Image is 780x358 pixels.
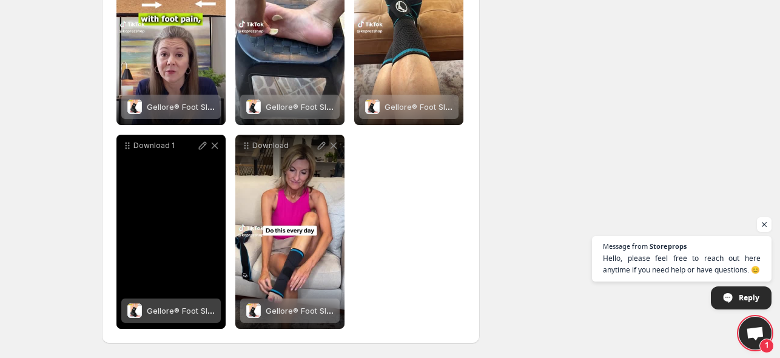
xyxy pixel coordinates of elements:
[603,243,648,249] span: Message from
[759,339,774,353] span: 1
[739,317,772,350] a: Open chat
[246,303,261,318] img: Gellore® Foot Sleeves For Instant Pain Relief
[116,135,226,329] div: Download 1Gellore® Foot Sleeves For Instant Pain ReliefGellore® Foot Sleeves For Instant Pain Relief
[147,306,315,316] span: Gellore® Foot Sleeves For Instant Pain Relief
[147,102,315,112] span: Gellore® Foot Sleeves For Instant Pain Relief
[235,135,345,329] div: DownloadGellore® Foot Sleeves For Instant Pain ReliefGellore® Foot Sleeves For Instant Pain Relief
[252,141,315,150] p: Download
[127,303,142,318] img: Gellore® Foot Sleeves For Instant Pain Relief
[385,102,553,112] span: Gellore® Foot Sleeves For Instant Pain Relief
[246,100,261,114] img: Gellore® Foot Sleeves For Instant Pain Relief
[739,287,759,308] span: Reply
[127,100,142,114] img: Gellore® Foot Sleeves For Instant Pain Relief
[650,243,687,249] span: Storeprops
[266,306,434,316] span: Gellore® Foot Sleeves For Instant Pain Relief
[603,252,761,275] span: Hello, please feel free to reach out here anytime if you need help or have questions. 😊
[266,102,434,112] span: Gellore® Foot Sleeves For Instant Pain Relief
[365,100,380,114] img: Gellore® Foot Sleeves For Instant Pain Relief
[133,141,197,150] p: Download 1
